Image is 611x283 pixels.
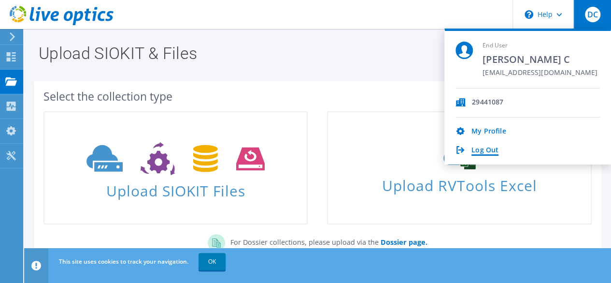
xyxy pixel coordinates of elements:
[380,238,427,247] b: Dossier page.
[43,111,308,224] a: Upload SIOKIT Files
[525,10,533,19] svg: \n
[43,91,592,102] div: Select the collection type
[39,45,592,61] h1: Upload SIOKIT & Files
[225,234,427,248] p: For Dossier collections, please upload via the
[483,42,597,50] span: End User
[59,257,188,266] span: This site uses cookies to track your navigation.
[199,253,226,270] a: OK
[585,7,600,22] span: DC
[483,53,597,66] span: [PERSON_NAME] C
[471,127,506,136] a: My Profile
[471,146,498,155] a: Log Out
[327,111,591,224] a: Upload RVTools Excel
[328,173,590,194] span: Upload RVTools Excel
[44,178,307,198] span: Upload SIOKIT Files
[472,98,503,107] div: 29441087
[378,238,427,247] a: Dossier page.
[483,69,597,78] span: [EMAIL_ADDRESS][DOMAIN_NAME]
